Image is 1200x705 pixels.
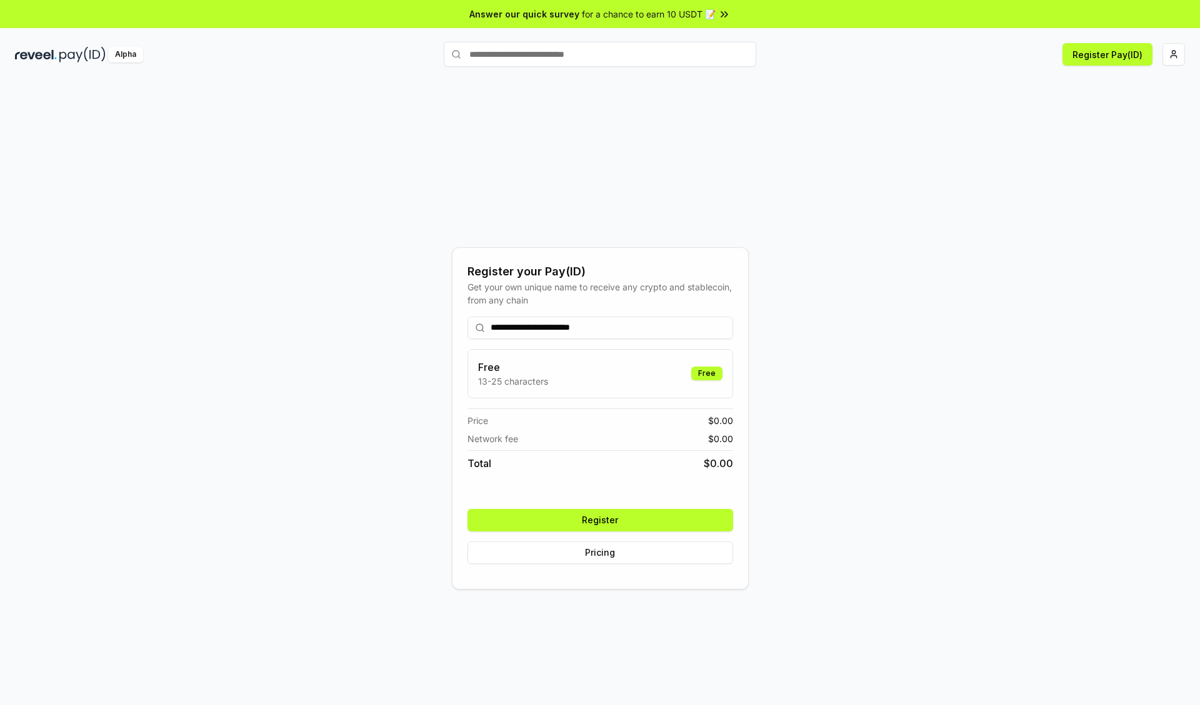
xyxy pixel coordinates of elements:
[59,47,106,62] img: pay_id
[704,456,733,471] span: $ 0.00
[469,7,579,21] span: Answer our quick survey
[582,7,716,21] span: for a chance to earn 10 USDT 📝
[467,541,733,564] button: Pricing
[467,509,733,531] button: Register
[467,456,491,471] span: Total
[708,432,733,445] span: $ 0.00
[708,414,733,427] span: $ 0.00
[467,263,733,280] div: Register your Pay(ID)
[467,280,733,307] div: Get your own unique name to receive any crypto and stablecoin, from any chain
[478,375,548,388] p: 13-25 characters
[1062,43,1152,66] button: Register Pay(ID)
[15,47,57,62] img: reveel_dark
[467,414,488,427] span: Price
[467,432,518,445] span: Network fee
[478,360,548,375] h3: Free
[691,367,722,380] div: Free
[108,47,143,62] div: Alpha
